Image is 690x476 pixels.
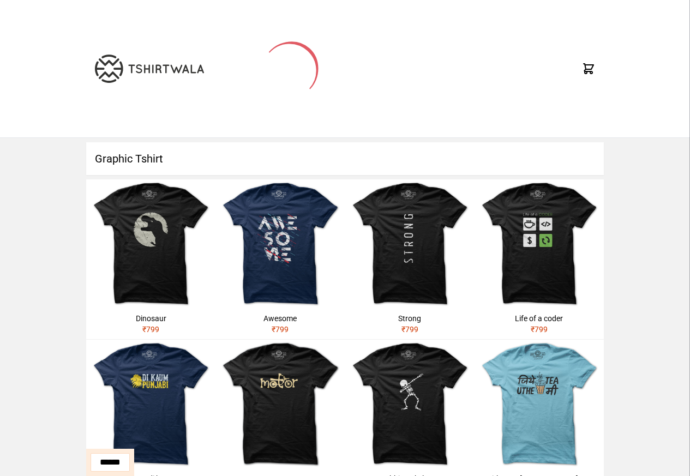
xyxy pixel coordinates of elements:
[91,313,211,324] div: Dinosaur
[531,325,548,334] span: ₹ 799
[345,340,475,469] img: skeleton-dabbing.jpg
[475,179,604,309] img: life-of-a-coder.jpg
[479,313,599,324] div: Life of a coder
[215,340,345,469] img: motor.jpg
[475,340,604,469] img: jithe-tea-uthe-me.jpg
[86,179,215,309] img: dinosaur.jpg
[401,325,418,334] span: ₹ 799
[475,179,604,339] a: Life of a coder₹799
[220,313,340,324] div: Awesome
[215,179,345,309] img: awesome.jpg
[215,179,345,339] a: Awesome₹799
[345,179,475,309] img: strong.jpg
[86,142,604,175] h1: Graphic Tshirt
[86,179,215,339] a: Dinosaur₹799
[95,55,204,83] img: TW-LOGO-400-104.png
[272,325,289,334] span: ₹ 799
[86,340,215,469] img: shera-di-kaum-punjabi-1.jpg
[345,179,475,339] a: Strong₹799
[142,325,159,334] span: ₹ 799
[350,313,470,324] div: Strong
